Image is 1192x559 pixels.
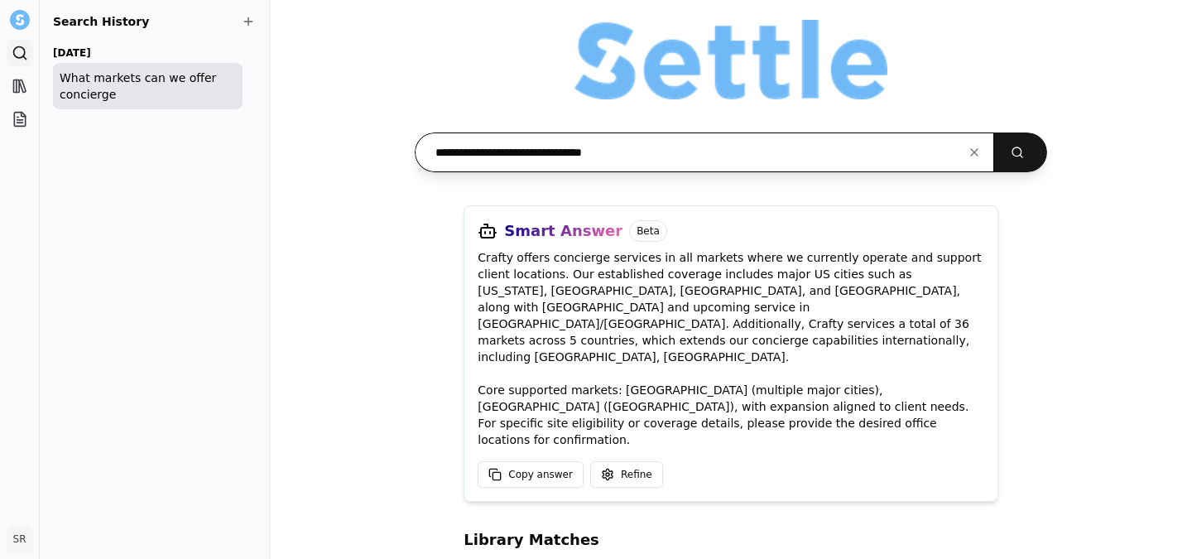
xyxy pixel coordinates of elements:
p: Crafty offers concierge services in all markets where we currently operate and support client loc... [478,249,984,448]
h2: Library Matches [464,528,998,552]
button: Settle [7,7,33,33]
h3: Smart Answer [504,219,622,243]
img: Settle [10,10,30,30]
span: Beta [629,220,667,242]
button: SR [7,526,33,552]
button: Clear input [954,137,994,167]
a: Library [7,73,33,99]
span: What markets can we offer concierge [60,70,236,103]
button: Refine [590,461,663,488]
img: Organization logo [574,20,887,99]
a: Projects [7,106,33,133]
span: Copy answer [508,468,573,481]
span: Refine [621,468,652,481]
a: Search [7,40,33,66]
h3: [DATE] [53,43,243,63]
h2: Search History [53,13,256,30]
button: Copy answer [478,461,584,488]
